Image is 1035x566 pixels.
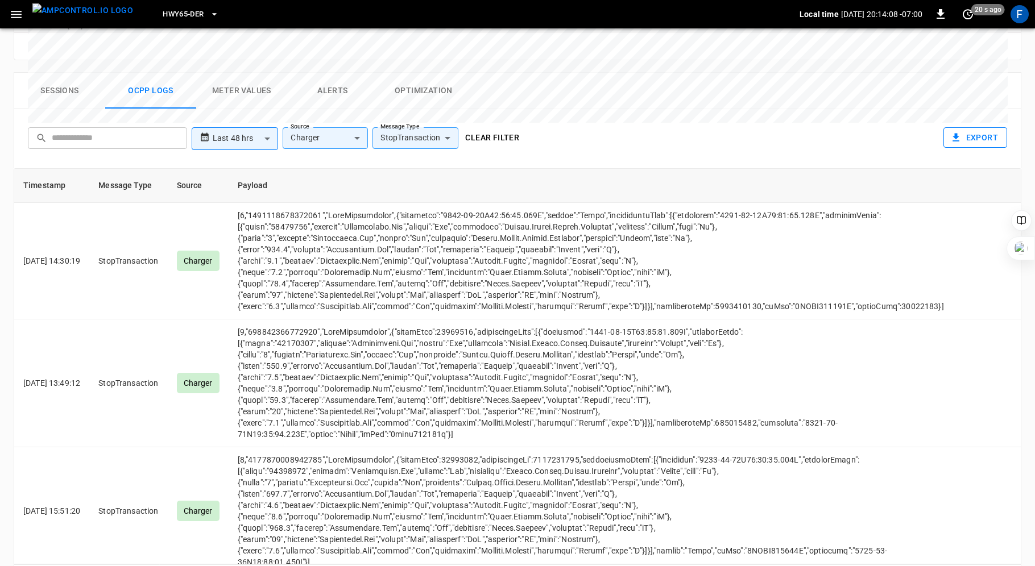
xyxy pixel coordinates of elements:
p: [DATE] 15:51:20 [23,505,80,517]
div: Charger [283,127,368,149]
button: Ocpp logs [105,73,196,109]
th: Message Type [89,169,167,203]
td: [9,"698842366772920","LoreMipsumdolor",{"sitamEtco":23969516,"adipiscingeLits":[{"doeiusmod":"144... [229,319,953,447]
button: Alerts [287,73,378,109]
p: [DATE] 14:30:19 [23,255,80,267]
div: StopTransaction [372,127,458,149]
p: [DATE] 13:49:12 [23,377,80,389]
div: Last 48 hrs [213,128,278,149]
button: HWY65-DER [158,3,223,26]
span: HWY65-DER [163,8,204,21]
button: Clear filter [461,127,524,148]
button: Meter Values [196,73,287,109]
button: set refresh interval [959,5,977,23]
label: Message Type [380,122,419,131]
div: Charger [177,373,220,393]
th: Payload [229,169,953,203]
th: Timestamp [14,169,89,203]
button: Export [943,127,1007,148]
div: Charger [177,501,220,521]
p: [DATE] 20:14:08 -07:00 [841,9,922,20]
td: StopTransaction [89,319,167,447]
th: Source [168,169,229,203]
div: profile-icon [1011,5,1029,23]
img: ampcontrol.io logo [32,3,133,18]
button: Sessions [14,73,105,109]
span: 20 s ago [971,4,1005,15]
button: Optimization [378,73,469,109]
label: Source [291,122,309,131]
p: Local time [800,9,839,20]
